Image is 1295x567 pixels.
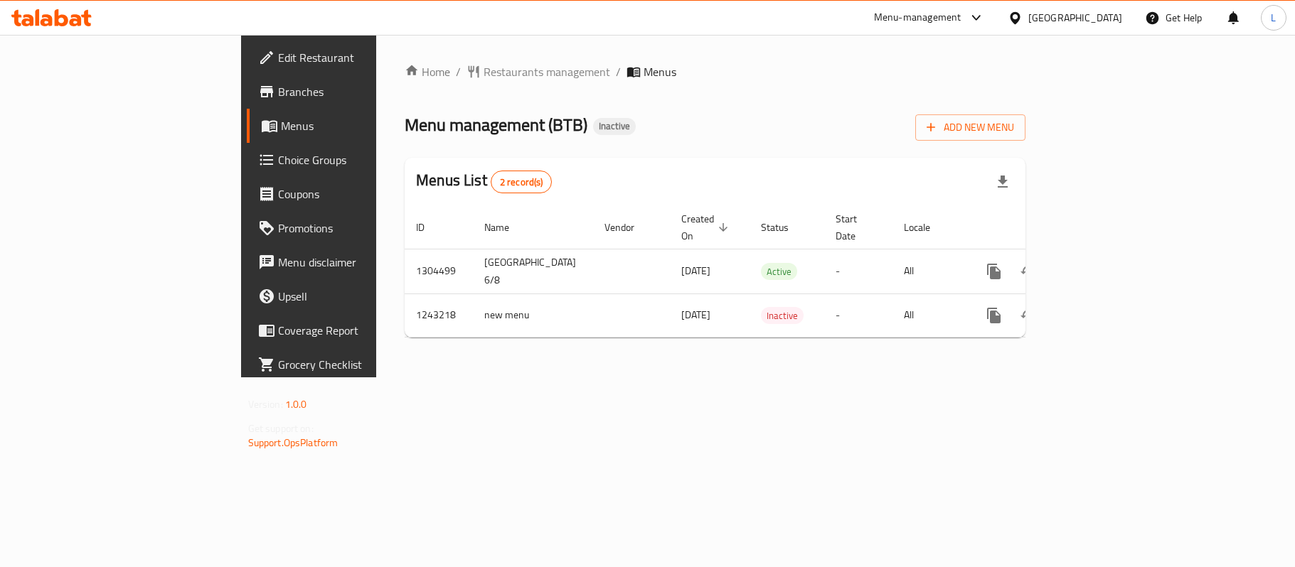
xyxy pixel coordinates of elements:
[1271,10,1276,26] span: L
[604,219,653,236] span: Vendor
[278,356,446,373] span: Grocery Checklist
[824,249,892,293] td: -
[1011,254,1045,288] button: Change Status
[285,395,307,414] span: 1.0.0
[593,118,636,135] div: Inactive
[456,63,461,80] li: /
[892,293,966,337] td: All
[473,293,593,337] td: new menu
[247,75,457,109] a: Branches
[247,40,457,75] a: Edit Restaurant
[824,293,892,337] td: -
[761,307,804,324] div: Inactive
[278,322,446,339] span: Coverage Report
[836,210,875,244] span: Start Date
[416,219,443,236] span: ID
[761,219,807,236] span: Status
[278,83,446,100] span: Branches
[247,109,457,143] a: Menus
[593,120,636,132] span: Inactive
[248,419,314,438] span: Get support on:
[874,9,961,26] div: Menu-management
[467,63,610,80] a: Restaurants management
[247,245,457,279] a: Menu disclaimer
[247,347,457,382] a: Grocery Checklist
[927,119,1014,136] span: Add New Menu
[247,313,457,347] a: Coverage Report
[405,109,587,141] span: Menu management ( BTB )
[405,63,1025,80] nav: breadcrumb
[248,395,283,414] span: Version:
[761,308,804,324] span: Inactive
[491,171,553,193] div: Total records count
[681,210,732,244] span: Created On
[761,264,797,280] span: Active
[278,49,446,66] span: Edit Restaurant
[278,151,446,168] span: Choice Groups
[247,143,457,177] a: Choice Groups
[1011,298,1045,333] button: Change Status
[278,288,446,305] span: Upsell
[681,261,710,280] span: [DATE]
[405,206,1125,337] table: enhanced table
[278,185,446,202] span: Coupons
[278,220,446,237] span: Promotions
[491,175,552,189] span: 2 record(s)
[977,254,1011,288] button: more
[416,170,552,193] h2: Menus List
[247,279,457,313] a: Upsell
[892,249,966,293] td: All
[681,306,710,324] span: [DATE]
[247,211,457,245] a: Promotions
[484,219,528,236] span: Name
[986,165,1020,199] div: Export file
[915,114,1025,141] button: Add New Menu
[247,177,457,211] a: Coupons
[1028,10,1122,26] div: [GEOGRAPHIC_DATA]
[616,63,621,80] li: /
[761,263,797,280] div: Active
[904,219,949,236] span: Locale
[248,433,339,452] a: Support.OpsPlatform
[281,117,446,134] span: Menus
[977,298,1011,333] button: more
[473,249,593,293] td: [GEOGRAPHIC_DATA] 6/8
[644,63,676,80] span: Menus
[484,63,610,80] span: Restaurants management
[278,254,446,271] span: Menu disclaimer
[966,206,1125,249] th: Actions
